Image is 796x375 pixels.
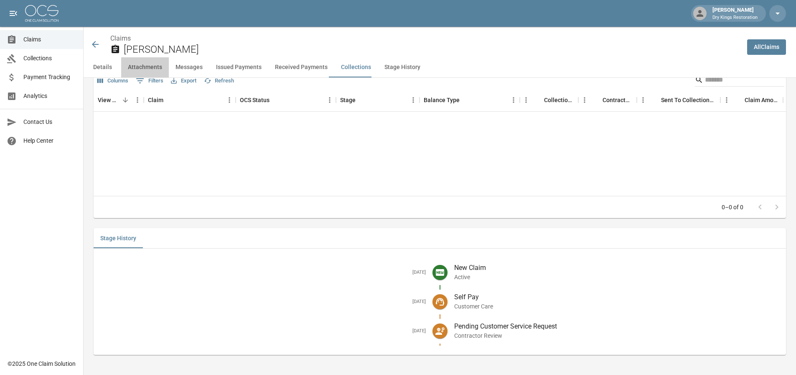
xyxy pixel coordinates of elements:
[720,94,733,106] button: Menu
[169,57,209,77] button: Messages
[454,292,780,302] p: Self Pay
[340,88,356,112] div: Stage
[223,94,236,106] button: Menu
[507,94,520,106] button: Menu
[134,74,165,87] button: Show filters
[420,88,520,112] div: Balance Type
[603,88,633,112] div: Contractor Amount
[454,273,780,281] p: Active
[336,88,420,112] div: Stage
[169,74,198,87] button: Export
[84,57,796,77] div: anchor tabs
[95,74,130,87] button: Select columns
[544,88,574,112] div: Collections Fee
[712,14,758,21] p: Dry Kings Restoration
[124,44,740,56] h2: [PERSON_NAME]
[720,88,783,112] div: Claim Amount
[94,228,143,248] button: Stage History
[637,94,649,106] button: Menu
[110,33,740,44] nav: breadcrumb
[709,6,761,21] div: [PERSON_NAME]
[23,54,76,63] span: Collections
[378,57,427,77] button: Stage History
[661,88,716,112] div: Sent To Collections Date
[747,39,786,55] a: AllClaims
[407,94,420,106] button: Menu
[209,57,268,77] button: Issued Payments
[520,88,578,112] div: Collections Fee
[460,94,471,106] button: Sort
[100,270,426,276] h5: [DATE]
[591,94,603,106] button: Sort
[637,88,720,112] div: Sent To Collections Date
[8,360,76,368] div: © 2025 One Claim Solution
[356,94,367,106] button: Sort
[236,88,336,112] div: OCS Status
[23,35,76,44] span: Claims
[323,94,336,106] button: Menu
[110,34,131,42] a: Claims
[5,5,22,22] button: open drawer
[454,331,780,340] p: Contractor Review
[100,299,426,305] h5: [DATE]
[334,57,378,77] button: Collections
[120,94,131,106] button: Sort
[424,88,460,112] div: Balance Type
[733,94,745,106] button: Sort
[270,94,281,106] button: Sort
[202,74,236,87] button: Refresh
[454,263,780,273] p: New Claim
[578,88,637,112] div: Contractor Amount
[454,302,780,311] p: Customer Care
[23,118,76,126] span: Contact Us
[121,57,169,77] button: Attachments
[649,94,661,106] button: Sort
[94,228,786,248] div: related-list tabs
[578,94,591,106] button: Menu
[695,73,784,88] div: Search
[23,136,76,145] span: Help Center
[745,88,779,112] div: Claim Amount
[23,73,76,82] span: Payment Tracking
[532,94,544,106] button: Sort
[240,88,270,112] div: OCS Status
[25,5,58,22] img: ocs-logo-white-transparent.png
[84,57,121,77] button: Details
[100,328,426,334] h5: [DATE]
[722,203,743,211] p: 0–0 of 0
[131,94,144,106] button: Menu
[520,94,532,106] button: Menu
[98,88,120,112] div: View Collection
[94,88,144,112] div: View Collection
[163,94,175,106] button: Sort
[268,57,334,77] button: Received Payments
[454,321,780,331] p: Pending Customer Service Request
[144,88,236,112] div: Claim
[23,92,76,100] span: Analytics
[148,88,163,112] div: Claim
